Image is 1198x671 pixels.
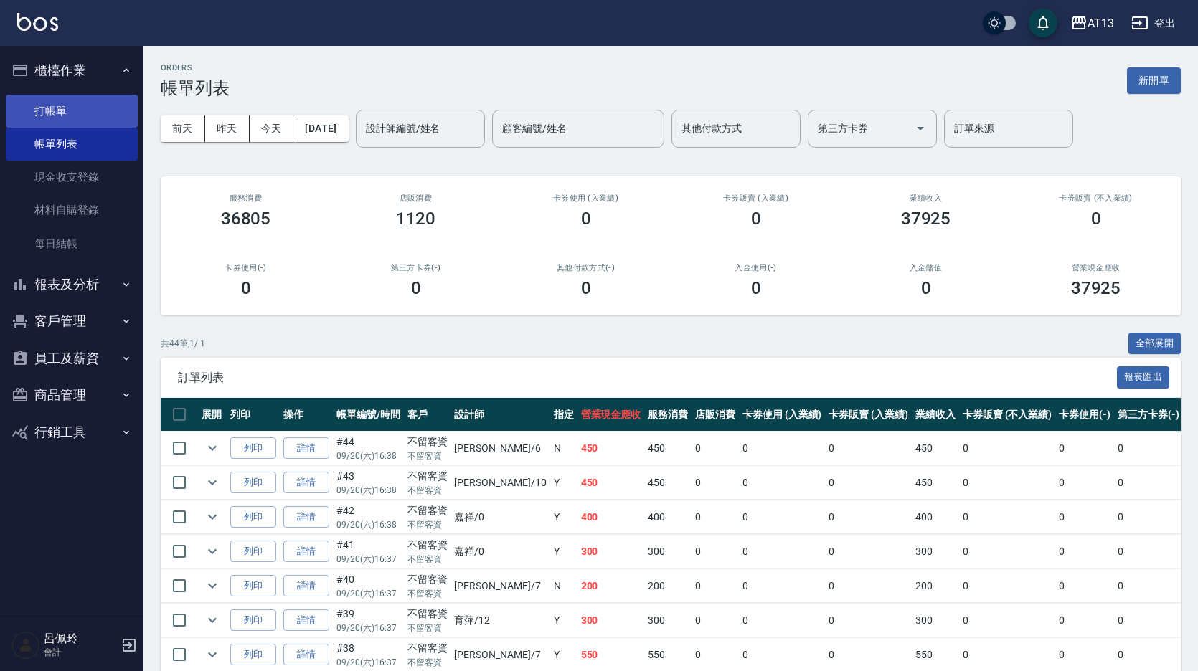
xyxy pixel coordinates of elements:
img: Person [11,631,40,660]
div: AT13 [1088,14,1114,32]
button: 列印 [230,472,276,494]
h2: 店販消費 [348,194,484,203]
p: 會計 [44,646,117,659]
button: 列印 [230,506,276,528]
td: 0 [1055,500,1114,534]
td: 0 [1055,535,1114,568]
p: 不留客資 [407,518,448,531]
button: 列印 [230,644,276,666]
td: 200 [912,569,959,603]
a: 現金收支登錄 [6,161,138,194]
td: 0 [739,500,826,534]
p: 09/20 (六) 16:38 [336,449,400,462]
td: 0 [1114,569,1183,603]
p: 不留客資 [407,449,448,462]
td: 200 [577,569,645,603]
td: 0 [739,432,826,465]
h3: 0 [921,278,931,298]
p: 09/20 (六) 16:37 [336,656,400,669]
h3: 0 [581,209,591,229]
td: 育萍 /12 [451,604,550,637]
p: 不留客資 [407,587,448,600]
h5: 呂佩玲 [44,632,117,646]
button: expand row [202,575,223,596]
td: 450 [912,466,959,500]
p: 不留客資 [407,656,448,669]
td: 400 [644,500,692,534]
td: Y [550,535,577,568]
td: 0 [1055,432,1114,465]
td: 嘉祥 /0 [451,535,550,568]
th: 卡券使用 (入業績) [739,398,826,432]
th: 卡券販賣 (入業績) [825,398,912,432]
td: 450 [644,466,692,500]
h2: 卡券販賣 (不入業績) [1028,194,1164,203]
button: 商品管理 [6,376,138,414]
div: 不留客資 [407,434,448,449]
h2: 營業現金應收 [1028,263,1164,272]
h2: 第三方卡券(-) [348,263,484,272]
a: 詳情 [283,472,329,494]
button: 列印 [230,575,276,597]
td: 0 [692,500,739,534]
td: N [550,432,577,465]
th: 操作 [280,398,333,432]
h3: 0 [581,278,591,298]
button: 前天 [161,115,205,142]
td: 0 [692,604,739,637]
td: 0 [825,500,912,534]
p: 不留客資 [407,553,448,566]
button: 列印 [230,437,276,460]
h3: 37925 [901,209,951,229]
td: 0 [739,466,826,500]
img: Logo [17,13,58,31]
a: 詳情 [283,575,329,597]
h2: 入金儲值 [858,263,994,272]
button: 行銷工具 [6,414,138,451]
td: #43 [333,466,404,500]
td: 0 [692,466,739,500]
a: 詳情 [283,644,329,666]
td: 0 [1114,432,1183,465]
button: expand row [202,609,223,631]
td: 0 [692,432,739,465]
td: 0 [959,466,1055,500]
span: 訂單列表 [178,371,1117,385]
h2: 業績收入 [858,194,994,203]
td: Y [550,604,577,637]
p: 09/20 (六) 16:37 [336,587,400,600]
a: 帳單列表 [6,128,138,161]
td: 0 [1114,535,1183,568]
button: 登出 [1126,10,1181,37]
button: 新開單 [1127,67,1181,94]
button: 全部展開 [1128,333,1182,355]
button: 報表匯出 [1117,366,1170,389]
td: 300 [577,604,645,637]
button: [DATE] [293,115,348,142]
td: #41 [333,535,404,568]
button: 櫃檯作業 [6,52,138,89]
a: 每日結帳 [6,227,138,260]
td: 0 [959,569,1055,603]
td: 450 [577,466,645,500]
td: 300 [912,604,959,637]
button: save [1029,9,1057,37]
td: Y [550,500,577,534]
button: expand row [202,472,223,493]
h2: 卡券使用 (入業績) [518,194,654,203]
td: #39 [333,604,404,637]
th: 指定 [550,398,577,432]
th: 店販消費 [692,398,739,432]
p: 09/20 (六) 16:37 [336,553,400,566]
td: 0 [1114,604,1183,637]
th: 列印 [227,398,280,432]
p: 09/20 (六) 16:38 [336,484,400,497]
td: 0 [959,535,1055,568]
button: 報表及分析 [6,266,138,303]
td: 0 [959,604,1055,637]
th: 帳單編號/時間 [333,398,404,432]
th: 服務消費 [644,398,692,432]
td: 0 [825,569,912,603]
h3: 0 [751,278,761,298]
button: 員工及薪資 [6,340,138,377]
